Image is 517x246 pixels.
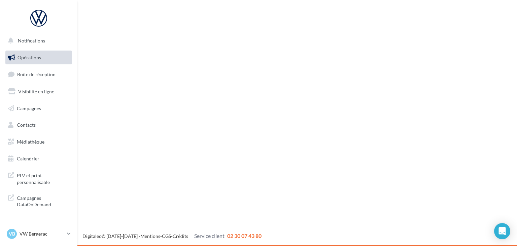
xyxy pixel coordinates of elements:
span: PLV et print personnalisable [17,171,69,185]
a: CGS [162,233,171,239]
span: Visibilité en ligne [18,89,54,94]
span: VB [9,230,15,237]
span: Opérations [18,55,41,60]
span: 02 30 07 43 80 [227,233,262,239]
a: Digitaleo [82,233,102,239]
span: Calendrier [17,156,39,161]
span: Notifications [18,38,45,43]
div: Open Intercom Messenger [494,223,510,239]
span: Service client [194,233,225,239]
a: Campagnes DataOnDemand [4,191,73,211]
a: Visibilité en ligne [4,85,73,99]
a: Boîte de réception [4,67,73,82]
a: Mentions [140,233,160,239]
a: Médiathèque [4,135,73,149]
a: Opérations [4,51,73,65]
button: Notifications [4,34,71,48]
span: Contacts [17,122,36,128]
a: PLV et print personnalisable [4,168,73,188]
a: Calendrier [4,152,73,166]
a: Campagnes [4,101,73,116]
span: © [DATE]-[DATE] - - - [82,233,262,239]
a: Crédits [173,233,188,239]
a: VB VW Bergerac [5,227,72,240]
span: Campagnes DataOnDemand [17,193,69,208]
span: Campagnes [17,105,41,111]
span: Boîte de réception [17,71,56,77]
a: Contacts [4,118,73,132]
span: Médiathèque [17,139,44,145]
p: VW Bergerac [20,230,64,237]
